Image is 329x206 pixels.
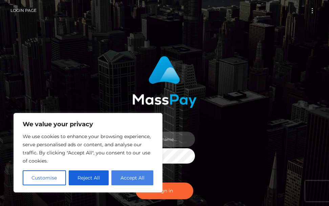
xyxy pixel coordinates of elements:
[146,132,195,147] input: Username...
[23,170,66,185] button: Customise
[111,170,153,185] button: Accept All
[136,183,193,199] button: Sign in
[23,132,153,165] p: We use cookies to enhance your browsing experience, serve personalised ads or content, and analys...
[10,3,37,18] a: Login Page
[69,170,109,185] button: Reject All
[132,56,197,108] img: MassPay Login
[306,6,319,15] button: Toggle navigation
[23,120,153,128] p: We value your privacy
[14,113,162,192] div: We value your privacy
